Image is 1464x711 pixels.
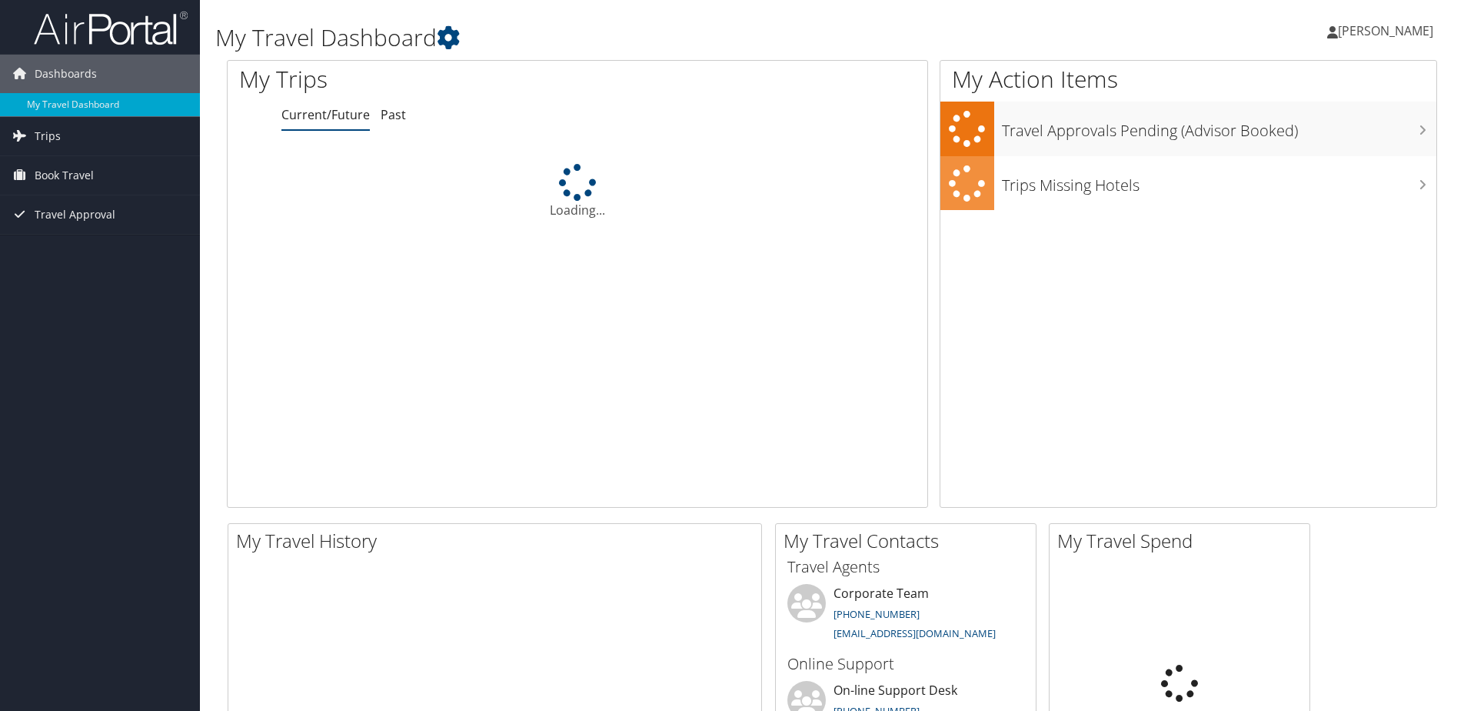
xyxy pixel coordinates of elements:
[239,63,624,95] h1: My Trips
[35,55,97,93] span: Dashboards
[780,584,1032,647] li: Corporate Team
[34,10,188,46] img: airportal-logo.png
[35,156,94,195] span: Book Travel
[1002,167,1436,196] h3: Trips Missing Hotels
[784,528,1036,554] h2: My Travel Contacts
[833,607,920,621] a: [PHONE_NUMBER]
[35,117,61,155] span: Trips
[787,653,1024,675] h3: Online Support
[787,556,1024,578] h3: Travel Agents
[281,106,370,123] a: Current/Future
[215,22,1037,54] h1: My Travel Dashboard
[1338,22,1433,39] span: [PERSON_NAME]
[1057,528,1309,554] h2: My Travel Spend
[35,195,115,234] span: Travel Approval
[940,102,1436,156] a: Travel Approvals Pending (Advisor Booked)
[1327,8,1449,54] a: [PERSON_NAME]
[1002,112,1436,142] h3: Travel Approvals Pending (Advisor Booked)
[381,106,406,123] a: Past
[236,528,761,554] h2: My Travel History
[228,164,927,219] div: Loading...
[940,156,1436,211] a: Trips Missing Hotels
[940,63,1436,95] h1: My Action Items
[833,626,996,640] a: [EMAIL_ADDRESS][DOMAIN_NAME]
